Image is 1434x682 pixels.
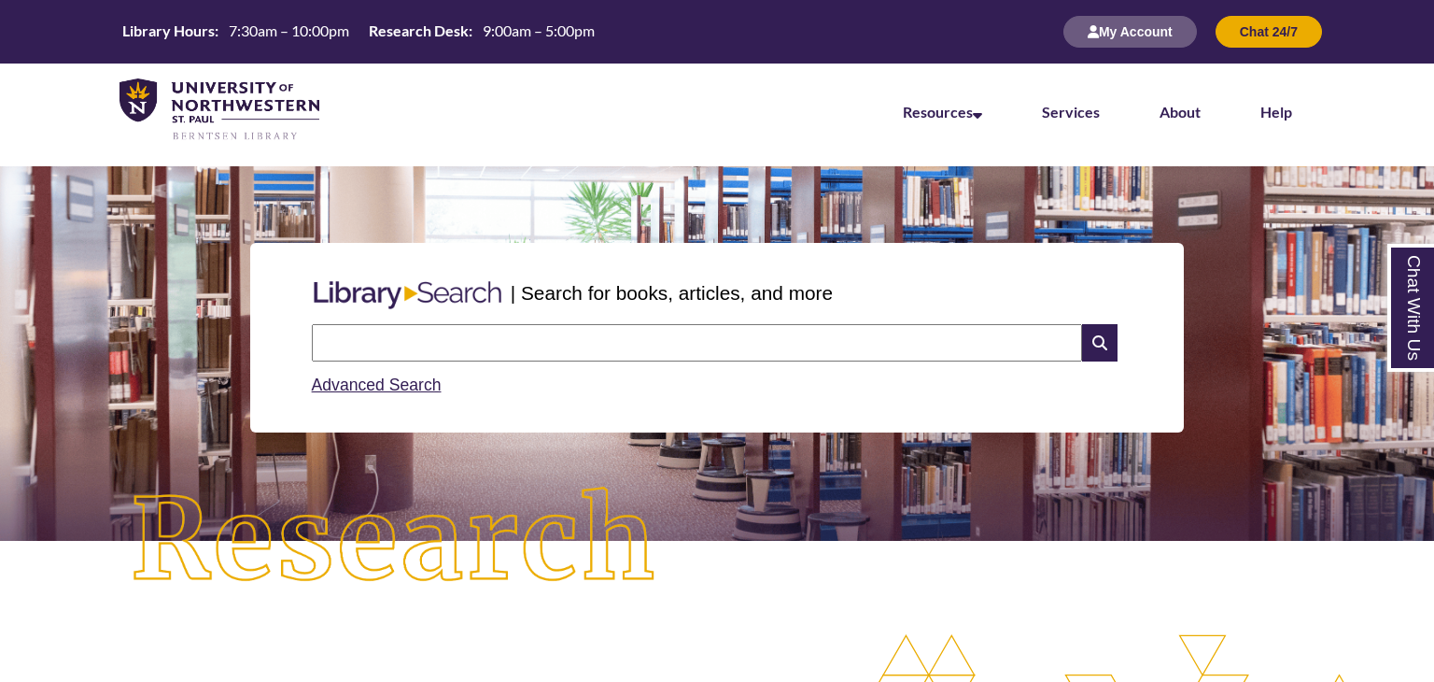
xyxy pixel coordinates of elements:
[1160,103,1201,121] a: About
[903,103,982,121] a: Resources
[1063,23,1197,39] a: My Account
[483,21,595,39] span: 9:00am – 5:00pm
[511,278,833,307] p: | Search for books, articles, and more
[1042,103,1100,121] a: Services
[1216,16,1322,48] button: Chat 24/7
[361,21,475,41] th: Research Desk:
[1216,23,1322,39] a: Chat 24/7
[304,274,511,317] img: Libary Search
[312,376,442,394] a: Advanced Search
[115,21,221,41] th: Library Hours:
[229,21,349,39] span: 7:30am – 10:00pm
[115,21,602,41] table: Hours Today
[115,21,602,43] a: Hours Today
[1260,103,1292,121] a: Help
[1082,324,1118,362] i: Search
[1063,16,1197,48] button: My Account
[119,78,319,142] img: UNWSP Library Logo
[72,429,717,653] img: Research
